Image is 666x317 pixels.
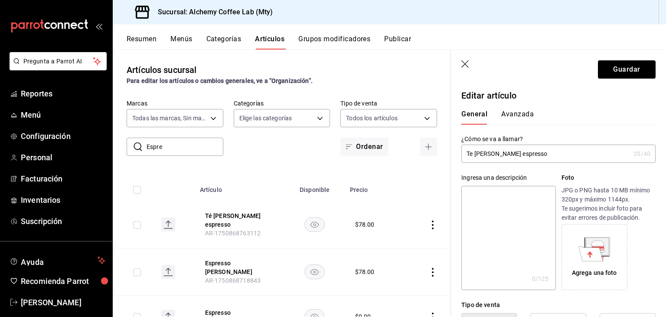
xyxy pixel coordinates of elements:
[205,277,261,284] span: AR-1750868718843
[206,35,242,50] button: Categorías
[285,173,345,201] th: Disponible
[21,173,105,185] span: Facturación
[532,274,549,283] div: 0 /125
[234,100,330,106] label: Categorías
[132,114,207,122] span: Todas las marcas, Sin marca
[428,221,437,229] button: actions
[298,35,370,50] button: Grupos modificadores
[346,114,398,122] span: Todos los artículos
[205,259,274,276] button: edit-product-location
[340,138,388,156] button: Ordenar
[461,136,656,142] label: ¿Cómo se va a llamar?
[170,35,192,50] button: Menús
[428,268,437,277] button: actions
[562,186,656,222] p: JPG o PNG hasta 10 MB mínimo 320px y máximo 1144px. Te sugerimos incluir foto para evitar errores...
[340,100,437,106] label: Tipo de venta
[255,35,284,50] button: Artículos
[21,194,105,206] span: Inventarios
[21,109,105,121] span: Menú
[205,308,274,317] button: edit-product-location
[6,63,107,72] a: Pregunta a Parrot AI
[21,297,105,308] span: [PERSON_NAME]
[127,35,157,50] button: Resumen
[21,88,105,99] span: Reportes
[21,130,105,142] span: Configuración
[10,52,107,70] button: Pregunta a Parrot AI
[21,275,105,287] span: Recomienda Parrot
[598,60,656,79] button: Guardar
[572,268,617,277] div: Agrega una foto
[501,110,534,125] button: Avanzada
[127,100,223,106] label: Marcas
[562,173,656,182] p: Foto
[461,89,656,102] p: Editar artículo
[127,63,196,76] div: Artículos sucursal
[633,149,650,158] div: 20 /40
[151,7,273,17] h3: Sucursal: Alchemy Coffee Lab (Mty)
[384,35,411,50] button: Publicar
[147,138,223,155] input: Buscar artículo
[23,57,93,66] span: Pregunta a Parrot AI
[461,173,555,182] div: Ingresa una descripción
[127,35,666,50] div: navigation tabs
[95,23,102,30] button: open_drawer_menu
[355,267,375,276] div: $ 78.00
[304,217,325,232] button: availability-product
[461,110,487,125] button: General
[304,264,325,279] button: availability-product
[21,255,94,266] span: Ayuda
[461,110,645,125] div: navigation tabs
[205,230,261,237] span: AR-1750868763112
[195,173,285,201] th: Artículo
[21,152,105,163] span: Personal
[127,77,313,84] strong: Para editar los artículos o cambios generales, ve a “Organización”.
[355,220,375,229] div: $ 78.00
[239,114,292,122] span: Elige las categorías
[345,173,403,201] th: Precio
[205,211,274,229] button: edit-product-location
[21,215,105,227] span: Suscripción
[564,226,625,288] div: Agrega una foto
[461,300,656,310] div: Tipo de venta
